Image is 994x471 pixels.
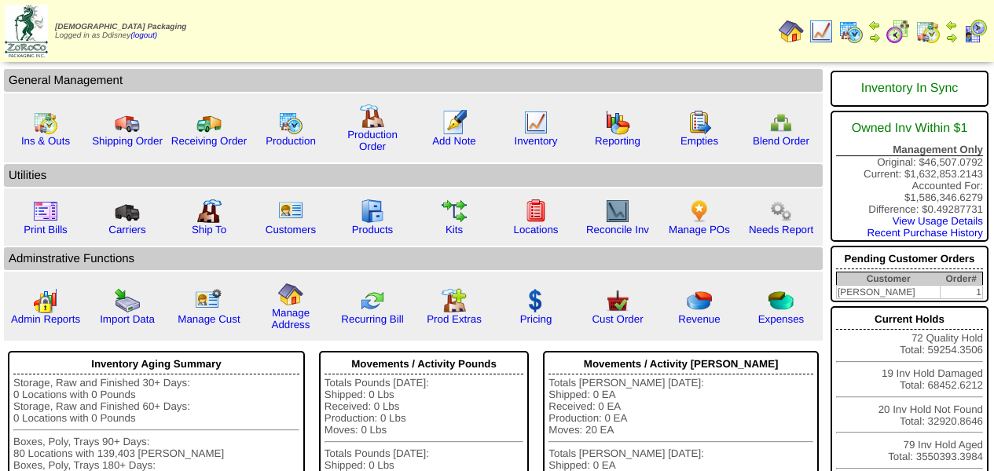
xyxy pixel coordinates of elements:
a: Reporting [595,135,640,147]
img: arrowright.gif [945,31,958,44]
img: truck2.gif [196,110,222,135]
td: Adminstrative Functions [4,247,823,270]
a: Kits [446,224,463,235]
img: import.gif [115,288,140,313]
img: arrowleft.gif [945,19,958,31]
img: customers.gif [278,199,303,224]
img: line_graph.gif [523,110,548,135]
td: General Management [4,69,823,92]
img: workorder.gif [687,110,712,135]
td: [PERSON_NAME] [837,286,941,299]
img: pie_chart2.png [768,288,794,313]
img: calendarinout.gif [33,110,58,135]
td: Utilities [4,164,823,187]
div: Owned Inv Within $1 [836,114,983,144]
a: Manage Cust [178,313,240,325]
img: calendarprod.gif [838,19,864,44]
img: reconcile.gif [360,288,385,313]
img: truck3.gif [115,199,140,224]
a: Shipping Order [92,135,163,147]
a: Pricing [520,313,552,325]
a: (logout) [130,31,157,40]
img: arrowright.gif [868,31,881,44]
div: Management Only [836,144,983,156]
img: line_graph2.gif [605,199,630,224]
a: Expenses [758,313,805,325]
img: home.gif [779,19,804,44]
a: Import Data [100,313,155,325]
img: calendarinout.gif [915,19,941,44]
a: Blend Order [753,135,809,147]
a: Carriers [108,224,145,235]
a: Receiving Order [171,135,247,147]
a: Customers [266,224,316,235]
img: zoroco-logo-small.webp [5,5,48,57]
img: po.png [687,199,712,224]
img: locations.gif [523,199,548,224]
div: Pending Customer Orders [836,249,983,269]
th: Customer [837,272,941,286]
img: orders.gif [442,110,467,135]
img: calendarprod.gif [278,110,303,135]
a: Manage POs [669,224,730,235]
img: truck.gif [115,110,140,135]
img: calendarcustomer.gif [963,19,988,44]
div: Inventory Aging Summary [13,354,299,374]
td: 1 [940,286,982,299]
span: Logged in as Ddisney [55,23,186,40]
img: cust_order.png [605,288,630,313]
img: network.png [768,110,794,135]
a: Empties [680,135,718,147]
div: Movements / Activity [PERSON_NAME] [548,354,813,374]
img: managecust.png [195,288,224,313]
a: Recurring Bill [341,313,403,325]
a: Locations [513,224,558,235]
a: Recent Purchase History [867,227,983,239]
a: Manage Address [272,307,310,330]
a: Production Order [347,129,398,152]
a: Ship To [192,224,226,235]
img: home.gif [278,282,303,307]
a: Cust Order [592,313,643,325]
div: Movements / Activity Pounds [325,354,524,374]
img: dollar.gif [523,288,548,313]
div: Original: $46,507.0792 Current: $1,632,853.2143 Accounted For: $1,586,346.6279 Difference: $0.492... [831,111,988,242]
img: factory.gif [360,104,385,129]
img: calendarblend.gif [886,19,911,44]
img: workflow.png [768,199,794,224]
a: Revenue [678,313,720,325]
a: Add Note [432,135,476,147]
a: Admin Reports [11,313,80,325]
a: Print Bills [24,224,68,235]
img: workflow.gif [442,199,467,224]
img: invoice2.gif [33,199,58,224]
span: [DEMOGRAPHIC_DATA] Packaging [55,23,186,31]
a: Reconcile Inv [586,224,649,235]
img: line_graph.gif [809,19,834,44]
a: Prod Extras [427,313,482,325]
a: Products [352,224,394,235]
a: Inventory [515,135,558,147]
img: factory2.gif [196,199,222,224]
img: graph2.png [33,288,58,313]
div: Current Holds [836,309,983,330]
a: Production [266,135,316,147]
img: pie_chart.png [687,288,712,313]
img: cabinet.gif [360,199,385,224]
a: Needs Report [749,224,813,235]
th: Order# [940,272,982,286]
img: graph.gif [605,110,630,135]
img: prodextras.gif [442,288,467,313]
a: View Usage Details [893,215,983,227]
img: arrowleft.gif [868,19,881,31]
div: Inventory In Sync [836,74,983,104]
a: Ins & Outs [21,135,70,147]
